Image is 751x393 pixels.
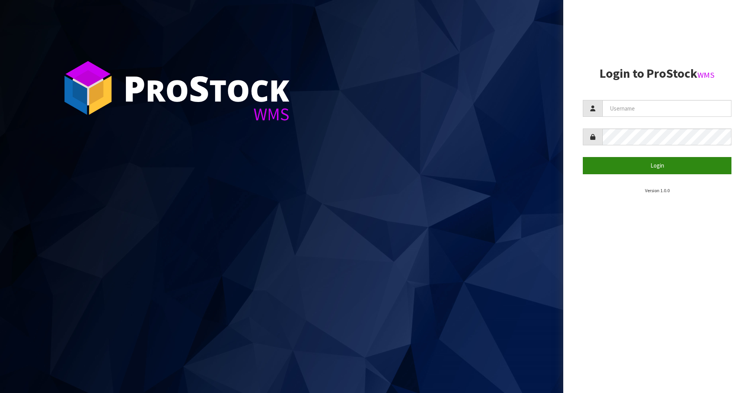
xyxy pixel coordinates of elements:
[59,59,117,117] img: ProStock Cube
[123,64,146,112] span: P
[189,64,209,112] span: S
[697,70,715,80] small: WMS
[123,70,289,105] div: ro tock
[645,188,670,193] small: Version 1.0.0
[602,100,731,117] input: Username
[583,157,731,174] button: Login
[583,67,731,80] h2: Login to ProStock
[123,105,289,123] div: WMS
